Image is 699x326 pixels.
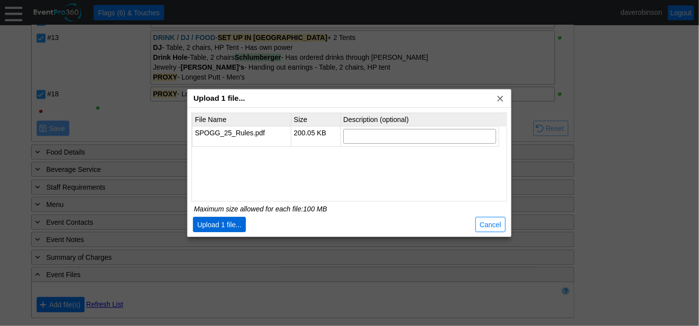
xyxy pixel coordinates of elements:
th: Description (optional) [341,113,499,126]
th: File Name [192,113,291,126]
span: Upload 1 file... [193,94,245,102]
td: SPOGG_25_Rules.pdf [192,126,291,147]
div: Maximum size allowed for each file: [194,205,327,213]
th: Size [291,113,341,126]
span: Upload 1 file... [195,220,244,230]
td: 200.05 KB [291,126,341,147]
span: Cancel [478,220,504,230]
span: 100 MB [303,205,327,213]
